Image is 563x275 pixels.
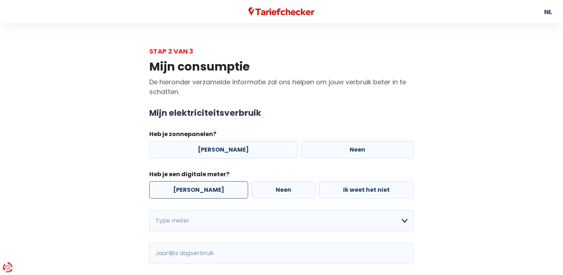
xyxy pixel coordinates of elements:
[149,170,414,181] legend: Heb je een digitale meter?
[149,46,414,56] div: Stap 2 van 3
[149,60,414,73] h1: Mijn consumptie
[319,181,414,199] label: Ik weet het niet
[149,108,414,118] h2: Mijn elektriciteitsverbruik
[149,181,248,199] label: [PERSON_NAME]
[149,77,414,97] p: De hieronder verzamelde informatie zal ons helpen om jouw verbruik beter in te schatten.
[249,7,314,16] img: Tariefchecker logo
[252,181,315,199] label: Neen
[149,243,169,264] span: kWh
[149,141,297,158] label: [PERSON_NAME]
[149,130,414,141] legend: Heb je zonnepanelen?
[301,141,414,158] label: Neen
